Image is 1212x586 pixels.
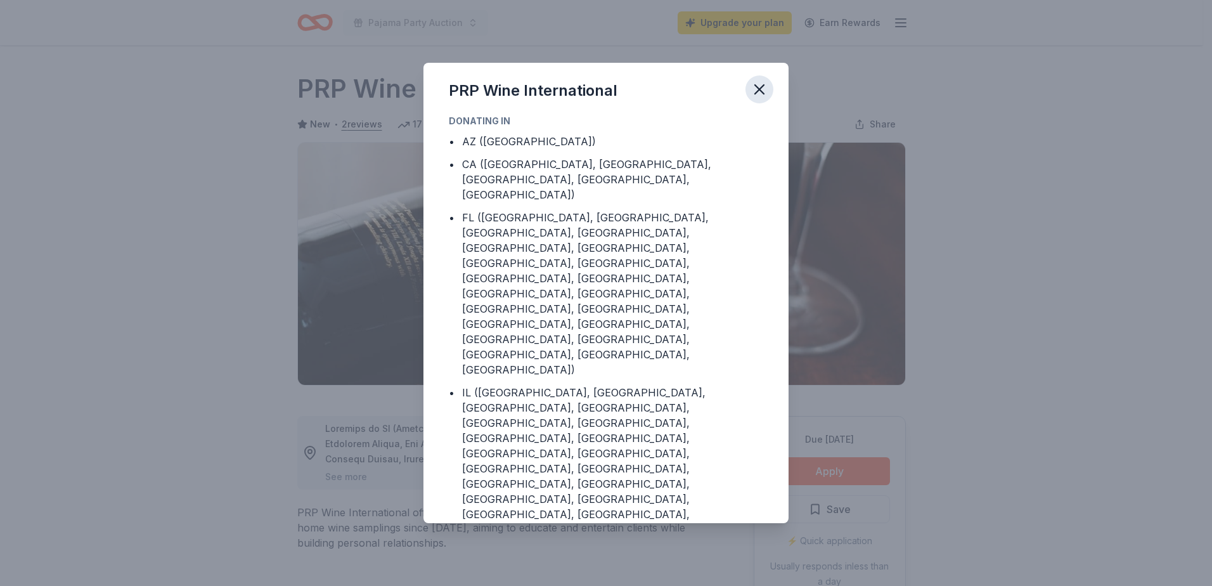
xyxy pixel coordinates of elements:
div: PRP Wine International [449,81,617,101]
div: Donating in [449,114,763,129]
div: • [449,385,454,400]
div: • [449,210,454,225]
div: • [449,134,454,149]
div: AZ ([GEOGRAPHIC_DATA]) [462,134,596,149]
div: CA ([GEOGRAPHIC_DATA], [GEOGRAPHIC_DATA], [GEOGRAPHIC_DATA], [GEOGRAPHIC_DATA], [GEOGRAPHIC_DATA]) [462,157,763,202]
div: IL ([GEOGRAPHIC_DATA], [GEOGRAPHIC_DATA], [GEOGRAPHIC_DATA], [GEOGRAPHIC_DATA], [GEOGRAPHIC_DATA]... [462,385,763,583]
div: FL ([GEOGRAPHIC_DATA], [GEOGRAPHIC_DATA], [GEOGRAPHIC_DATA], [GEOGRAPHIC_DATA], [GEOGRAPHIC_DATA]... [462,210,763,377]
div: • [449,157,454,172]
